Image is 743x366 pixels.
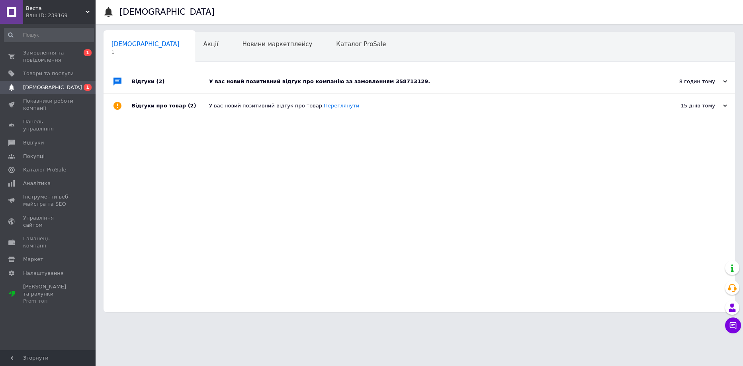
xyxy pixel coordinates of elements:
[84,49,92,56] span: 1
[188,103,196,109] span: (2)
[23,270,64,277] span: Налаштування
[131,94,209,118] div: Відгуки про товар
[26,5,86,12] span: Веста
[23,97,74,112] span: Показники роботи компанії
[242,41,312,48] span: Новини маркетплейсу
[647,78,727,85] div: 8 годин тому
[23,283,74,305] span: [PERSON_NAME] та рахунки
[23,256,43,263] span: Маркет
[23,70,74,77] span: Товари та послуги
[119,7,215,17] h1: [DEMOGRAPHIC_DATA]
[23,139,44,146] span: Відгуки
[131,70,209,93] div: Відгуки
[23,118,74,132] span: Панель управління
[4,28,94,42] input: Пошук
[209,78,647,85] div: У вас новий позитивний відгук про компанію за замовленням 358713129.
[203,41,219,48] span: Акції
[23,214,74,229] span: Управління сайтом
[84,84,92,91] span: 1
[23,298,74,305] div: Prom топ
[23,84,82,91] span: [DEMOGRAPHIC_DATA]
[156,78,165,84] span: (2)
[23,153,45,160] span: Покупці
[647,102,727,109] div: 15 днів тому
[23,49,74,64] span: Замовлення та повідомлення
[336,41,386,48] span: Каталог ProSale
[23,235,74,249] span: Гаманець компанії
[209,102,647,109] div: У вас новий позитивний відгук про товар.
[725,317,741,333] button: Чат з покупцем
[23,166,66,173] span: Каталог ProSale
[26,12,96,19] div: Ваш ID: 239169
[111,41,180,48] span: [DEMOGRAPHIC_DATA]
[111,49,180,55] span: 1
[324,103,359,109] a: Переглянути
[23,193,74,208] span: Інструменти веб-майстра та SEO
[23,180,51,187] span: Аналітика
